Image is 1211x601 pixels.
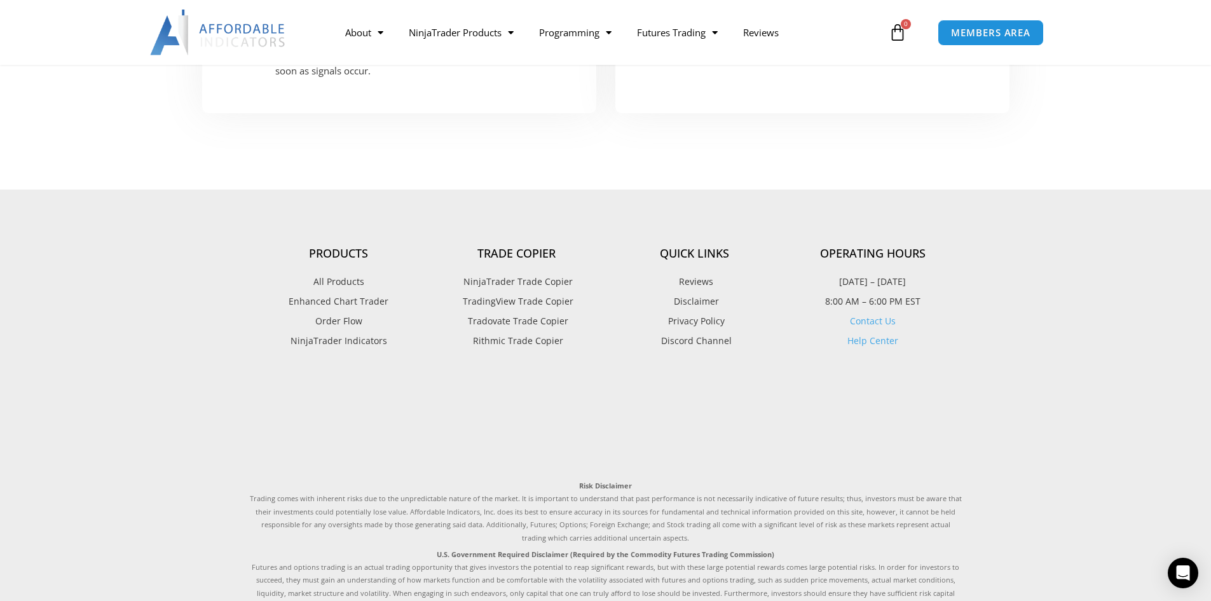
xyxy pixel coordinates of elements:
p: [DATE] – [DATE] [784,273,962,290]
a: Reviews [730,18,791,47]
span: Order Flow [315,313,362,329]
span: Disclaimer [671,293,719,310]
a: NinjaTrader Trade Copier [428,273,606,290]
span: NinjaTrader Trade Copier [460,273,573,290]
strong: Risk Disclaimer [579,481,632,490]
a: About [332,18,396,47]
p: 8:00 AM – 6:00 PM EST [784,293,962,310]
a: NinjaTrader Indicators [250,333,428,349]
span: NinjaTrader Indicators [291,333,387,349]
a: Enhanced Chart Trader [250,293,428,310]
span: Rithmic Trade Copier [470,333,563,349]
a: Rithmic Trade Copier [428,333,606,349]
a: Privacy Policy [606,313,784,329]
a: NinjaTrader Products [396,18,526,47]
iframe: Customer reviews powered by Trustpilot [250,378,962,467]
span: 0 [901,19,911,29]
a: Discord Channel [606,333,784,349]
a: Contact Us [850,315,896,327]
a: TradingView Trade Copier [428,293,606,310]
h4: Trade Copier [428,247,606,261]
a: Help Center [847,335,898,347]
a: Order Flow [250,313,428,329]
img: LogoAI | Affordable Indicators – NinjaTrader [150,10,287,55]
span: Discord Channel [658,333,732,349]
p: Trading comes with inherent risks due to the unpredictable nature of the market. It is important ... [250,480,962,544]
span: All Products [313,273,364,290]
span: Tradovate Trade Copier [465,313,568,329]
span: MEMBERS AREA [951,28,1030,38]
a: Disclaimer [606,293,784,310]
a: 0 [870,14,926,51]
strong: U.S. Government Required Disclaimer (Required by the Commodity Futures Trading Commission) [437,549,774,559]
a: Programming [526,18,624,47]
h4: Quick Links [606,247,784,261]
a: Tradovate Trade Copier [428,313,606,329]
a: Reviews [606,273,784,290]
a: Futures Trading [624,18,730,47]
h4: Operating Hours [784,247,962,261]
div: Open Intercom Messenger [1168,558,1198,588]
a: All Products [250,273,428,290]
span: Reviews [676,273,713,290]
span: TradingView Trade Copier [460,293,573,310]
span: Enhanced Chart Trader [289,293,388,310]
a: MEMBERS AREA [938,20,1044,46]
span: Privacy Policy [665,313,725,329]
h4: Products [250,247,428,261]
nav: Menu [332,18,886,47]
